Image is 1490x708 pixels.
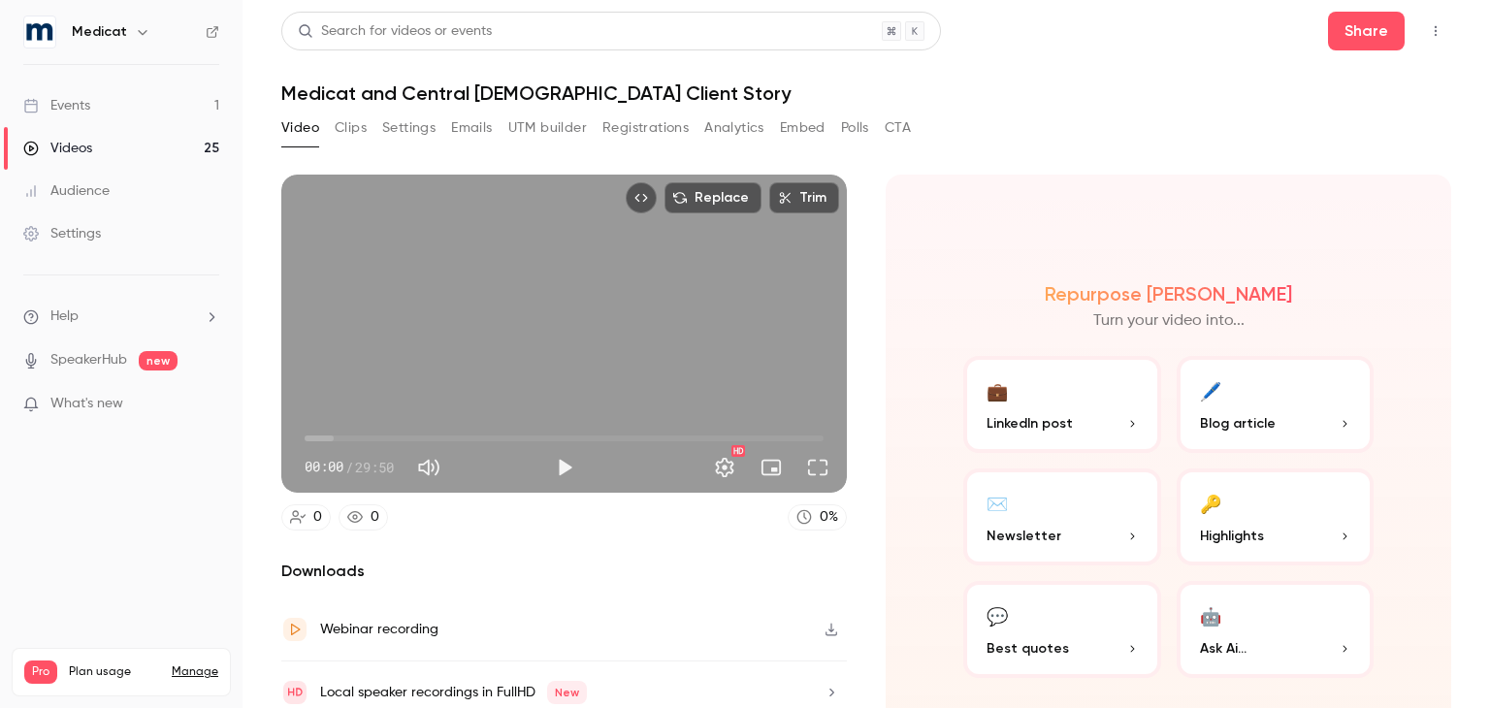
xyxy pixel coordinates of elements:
[23,181,110,201] div: Audience
[841,113,869,144] button: Polls
[345,457,353,477] span: /
[987,638,1069,659] span: Best quotes
[788,504,847,531] a: 0%
[731,445,745,457] div: HD
[298,21,492,42] div: Search for videos or events
[1200,638,1247,659] span: Ask Ai...
[281,81,1451,105] h1: Medicat and Central [DEMOGRAPHIC_DATA] Client Story
[885,113,911,144] button: CTA
[987,526,1061,546] span: Newsletter
[987,413,1073,434] span: LinkedIn post
[305,457,394,477] div: 00:00
[24,16,55,48] img: Medicat
[752,448,791,487] button: Turn on miniplayer
[1420,16,1451,47] button: Top Bar Actions
[1093,309,1245,333] p: Turn your video into...
[139,351,178,370] span: new
[705,448,744,487] button: Settings
[320,618,438,641] div: Webinar recording
[23,306,219,327] li: help-dropdown-opener
[545,448,584,487] button: Play
[305,457,343,477] span: 00:00
[23,224,101,243] div: Settings
[963,356,1161,453] button: 💼LinkedIn post
[320,681,587,704] div: Local speaker recordings in FullHD
[72,22,127,42] h6: Medicat
[313,507,322,528] div: 0
[1177,356,1375,453] button: 🖊️Blog article
[987,375,1008,405] div: 💼
[172,664,218,680] a: Manage
[798,448,837,487] button: Full screen
[963,581,1161,678] button: 💬Best quotes
[50,306,79,327] span: Help
[50,394,123,414] span: What's new
[281,560,847,583] h2: Downloads
[1200,526,1264,546] span: Highlights
[1200,375,1221,405] div: 🖊️
[602,113,689,144] button: Registrations
[23,139,92,158] div: Videos
[335,113,367,144] button: Clips
[963,468,1161,565] button: ✉️Newsletter
[382,113,436,144] button: Settings
[355,457,394,477] span: 29:50
[987,488,1008,518] div: ✉️
[780,113,826,144] button: Embed
[451,113,492,144] button: Emails
[1200,413,1276,434] span: Blog article
[24,660,57,684] span: Pro
[409,448,448,487] button: Mute
[69,664,160,680] span: Plan usage
[547,681,587,704] span: New
[769,182,839,213] button: Trim
[23,96,90,115] div: Events
[50,350,127,370] a: SpeakerHub
[704,113,764,144] button: Analytics
[987,600,1008,630] div: 💬
[281,504,331,531] a: 0
[1328,12,1405,50] button: Share
[1177,468,1375,565] button: 🔑Highlights
[339,504,388,531] a: 0
[1200,488,1221,518] div: 🔑
[281,113,319,144] button: Video
[1045,282,1292,306] h2: Repurpose [PERSON_NAME]
[508,113,587,144] button: UTM builder
[1177,581,1375,678] button: 🤖Ask Ai...
[1200,600,1221,630] div: 🤖
[371,507,379,528] div: 0
[626,182,657,213] button: Embed video
[664,182,761,213] button: Replace
[820,507,838,528] div: 0 %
